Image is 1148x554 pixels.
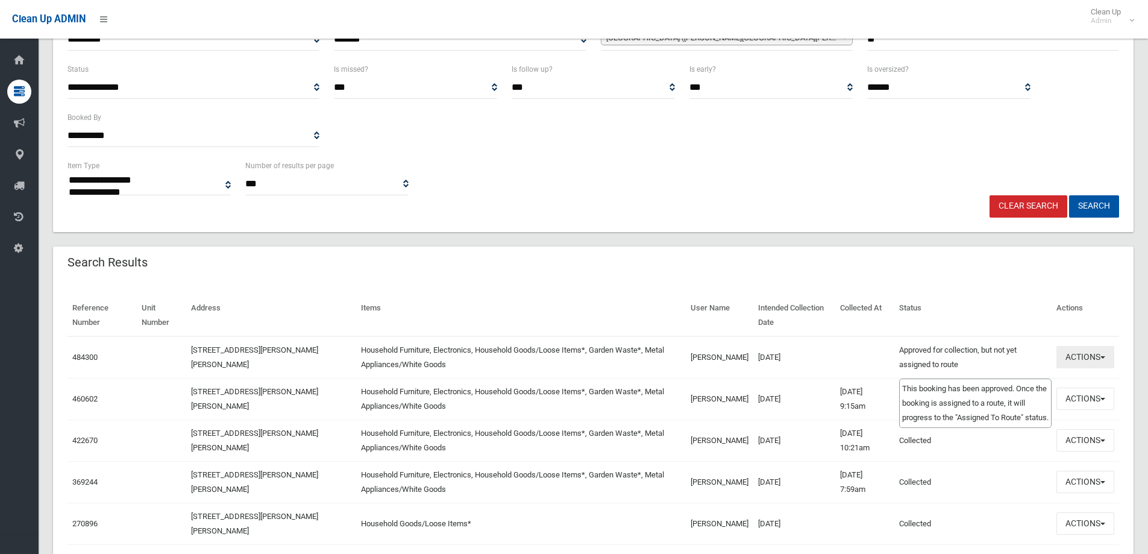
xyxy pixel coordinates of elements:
[753,420,836,461] td: [DATE]
[12,13,86,25] span: Clean Up ADMIN
[67,111,101,124] label: Booked By
[686,295,753,336] th: User Name
[753,503,836,544] td: [DATE]
[72,394,98,403] a: 460602
[191,345,318,369] a: [STREET_ADDRESS][PERSON_NAME][PERSON_NAME]
[835,461,894,503] td: [DATE] 7:59am
[1085,7,1133,25] span: Clean Up
[1052,295,1119,336] th: Actions
[753,378,836,420] td: [DATE]
[72,477,98,486] a: 369244
[894,295,1052,336] th: Status
[894,378,1052,420] td: Collected
[686,378,753,420] td: [PERSON_NAME]
[191,387,318,411] a: [STREET_ADDRESS][PERSON_NAME][PERSON_NAME]
[686,420,753,461] td: [PERSON_NAME]
[835,295,894,336] th: Collected At
[990,195,1067,218] a: Clear Search
[753,461,836,503] td: [DATE]
[689,63,716,76] label: Is early?
[1056,471,1114,493] button: Actions
[186,295,356,336] th: Address
[72,353,98,362] a: 484300
[356,378,686,420] td: Household Furniture, Electronics, Household Goods/Loose Items*, Garden Waste*, Metal Appliances/W...
[899,379,1052,428] div: This booking has been approved. Once the booking is assigned to a route, it will progress to the ...
[686,461,753,503] td: [PERSON_NAME]
[753,295,836,336] th: Intended Collection Date
[191,512,318,535] a: [STREET_ADDRESS][PERSON_NAME][PERSON_NAME]
[1056,346,1114,368] button: Actions
[1091,16,1121,25] small: Admin
[867,63,909,76] label: Is oversized?
[894,336,1052,379] td: Approved for collection, but not yet assigned to route
[356,503,686,544] td: Household Goods/Loose Items*
[191,470,318,494] a: [STREET_ADDRESS][PERSON_NAME][PERSON_NAME]
[334,63,368,76] label: Is missed?
[72,519,98,528] a: 270896
[512,63,553,76] label: Is follow up?
[894,461,1052,503] td: Collected
[835,420,894,461] td: [DATE] 10:21am
[53,251,162,274] header: Search Results
[245,159,334,172] label: Number of results per page
[894,420,1052,461] td: Collected
[67,295,137,336] th: Reference Number
[894,503,1052,544] td: Collected
[191,429,318,452] a: [STREET_ADDRESS][PERSON_NAME][PERSON_NAME]
[1056,429,1114,452] button: Actions
[137,295,186,336] th: Unit Number
[356,336,686,379] td: Household Furniture, Electronics, Household Goods/Loose Items*, Garden Waste*, Metal Appliances/W...
[1056,388,1114,410] button: Actions
[67,63,89,76] label: Status
[67,159,99,172] label: Item Type
[356,461,686,503] td: Household Furniture, Electronics, Household Goods/Loose Items*, Garden Waste*, Metal Appliances/W...
[356,420,686,461] td: Household Furniture, Electronics, Household Goods/Loose Items*, Garden Waste*, Metal Appliances/W...
[1056,512,1114,535] button: Actions
[72,436,98,445] a: 422670
[753,336,836,379] td: [DATE]
[356,295,686,336] th: Items
[1069,195,1119,218] button: Search
[686,336,753,379] td: [PERSON_NAME]
[686,503,753,544] td: [PERSON_NAME]
[835,378,894,420] td: [DATE] 9:15am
